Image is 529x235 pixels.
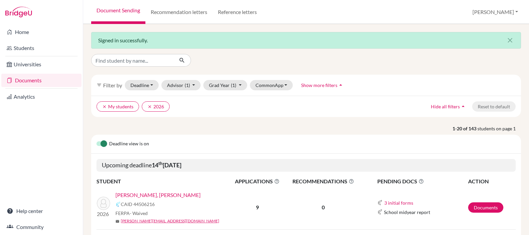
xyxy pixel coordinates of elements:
[115,210,148,217] span: FERPA
[377,209,383,215] img: Common App logo
[477,125,521,132] span: students on page 1
[5,7,32,17] img: Bridge-U
[499,32,521,48] button: Close
[295,80,350,90] button: Show more filtersarrow_drop_up
[231,82,236,88] span: (1)
[285,203,361,211] p: 0
[96,82,102,88] i: filter_list
[468,177,516,186] th: ACTION
[337,82,344,88] i: arrow_drop_up
[147,104,152,109] i: clear
[472,101,516,112] button: Reset to default
[377,177,467,185] span: PENDING DOCS
[468,202,503,213] a: Documents
[256,204,259,210] b: 9
[103,82,122,88] span: Filter by
[1,204,82,218] a: Help center
[158,161,163,166] sup: th
[431,104,460,109] span: Hide all filters
[97,210,110,218] p: 2026
[121,201,155,208] span: CAID 44506216
[1,58,82,71] a: Universities
[1,90,82,103] a: Analytics
[91,32,521,49] div: Signed in successfully.
[97,197,110,210] img: Carpio Carrillo, Guillermo Andres
[102,104,107,109] i: clear
[250,80,293,90] button: CommonApp
[161,80,201,90] button: Advisor(1)
[109,140,149,148] span: Deadline view is on
[506,36,514,44] i: close
[125,80,159,90] button: Deadline
[460,103,466,110] i: arrow_drop_up
[301,82,337,88] span: Show more filters
[121,218,219,224] a: [PERSON_NAME][EMAIL_ADDRESS][DOMAIN_NAME]
[152,161,181,169] b: 14 [DATE]
[115,202,121,207] img: Common App logo
[425,101,472,112] button: Hide all filtersarrow_drop_up
[142,101,170,112] button: clear2026
[91,54,174,67] input: Find student by name...
[96,159,516,172] h5: Upcoming deadline
[285,177,361,185] span: RECOMMENDATIONS
[115,191,201,199] a: [PERSON_NAME], [PERSON_NAME]
[185,82,190,88] span: (1)
[469,6,521,18] button: [PERSON_NAME]
[96,177,230,186] th: STUDENT
[96,101,139,112] button: clearMy students
[1,220,82,234] a: Community
[1,41,82,55] a: Students
[384,199,414,207] button: 3 initial forms
[230,177,285,185] span: APPLICATIONS
[115,219,119,223] span: mail
[452,125,477,132] strong: 1-20 of 143
[1,25,82,39] a: Home
[203,80,247,90] button: Grad Year(1)
[130,210,148,216] span: - Waived
[377,200,383,205] img: Common App logo
[384,209,430,216] span: School midyear report
[1,74,82,87] a: Documents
